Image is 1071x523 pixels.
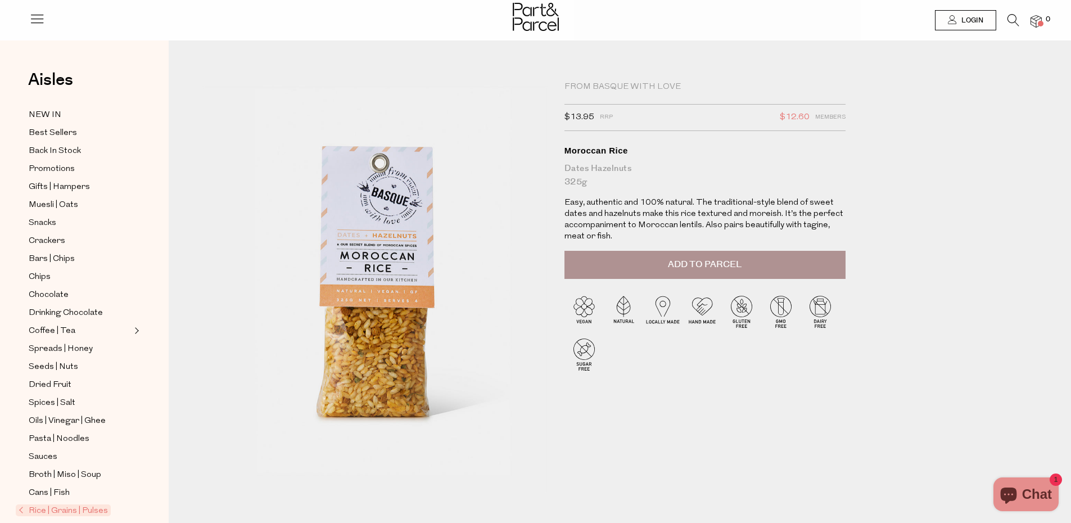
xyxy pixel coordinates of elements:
img: P_P-ICONS-Live_Bec_V11_Sugar_Free.svg [564,335,604,374]
a: Chocolate [29,288,131,302]
span: $12.60 [780,110,810,125]
img: P_P-ICONS-Live_Bec_V11_Natural.svg [604,292,643,331]
span: Rice | Grains | Pulses [16,504,111,516]
a: Gifts | Hampers [29,180,131,194]
a: Login [935,10,996,30]
a: Coffee | Tea [29,324,131,338]
img: Moroccan Rice [202,85,548,493]
a: Back In Stock [29,144,131,158]
a: Chips [29,270,131,284]
a: Rice | Grains | Pulses [19,504,131,517]
span: Bars | Chips [29,253,75,266]
div: Moroccan Rice [564,145,846,156]
span: Spreads | Honey [29,342,93,356]
span: Crackers [29,235,65,248]
span: 0 [1043,15,1053,25]
img: P_P-ICONS-Live_Bec_V11_Dairy_Free.svg [801,292,840,331]
a: Promotions [29,162,131,176]
inbox-online-store-chat: Shopify online store chat [990,477,1062,514]
a: Snacks [29,216,131,230]
a: Dried Fruit [29,378,131,392]
span: Members [815,110,846,125]
span: RRP [600,110,613,125]
span: Spices | Salt [29,396,75,410]
span: Broth | Miso | Soup [29,468,101,482]
a: Crackers [29,234,131,248]
a: Muesli | Oats [29,198,131,212]
a: Pasta | Noodles [29,432,131,446]
span: Add to Parcel [668,258,742,271]
div: From Basque With Love [564,82,846,93]
span: $13.95 [564,110,594,125]
span: Chocolate [29,288,69,302]
img: P_P-ICONS-Live_Bec_V11_Handmade.svg [683,292,722,331]
a: NEW IN [29,108,131,122]
a: Seeds | Nuts [29,360,131,374]
a: Best Sellers [29,126,131,140]
img: P_P-ICONS-Live_Bec_V11_GMO_Free.svg [761,292,801,331]
img: Part&Parcel [513,3,559,31]
img: P_P-ICONS-Live_Bec_V11_Locally_Made_2.svg [643,292,683,331]
a: Oils | Vinegar | Ghee [29,414,131,428]
div: Dates Hazelnuts 325g [564,162,846,189]
p: Easy, authentic and 100% natural. The traditional-style blend of sweet dates and hazelnuts make t... [564,197,846,242]
span: NEW IN [29,109,61,122]
a: Cans | Fish [29,486,131,500]
span: Seeds | Nuts [29,360,78,374]
span: Gifts | Hampers [29,181,90,194]
span: Coffee | Tea [29,324,75,338]
a: Spreads | Honey [29,342,131,356]
span: Pasta | Noodles [29,432,89,446]
span: Oils | Vinegar | Ghee [29,414,106,428]
img: P_P-ICONS-Live_Bec_V11_Gluten_Free.svg [722,292,761,331]
button: Expand/Collapse Coffee | Tea [132,324,139,337]
span: Sauces [29,450,57,464]
a: Broth | Miso | Soup [29,468,131,482]
span: Login [959,16,983,25]
span: Aisles [28,67,73,92]
span: Drinking Chocolate [29,306,103,320]
img: P_P-ICONS-Live_Bec_V11_Vegan.svg [564,292,604,331]
span: Snacks [29,217,56,230]
a: Bars | Chips [29,252,131,266]
span: Back In Stock [29,145,81,158]
a: 0 [1031,15,1042,27]
a: Aisles [28,71,73,100]
span: Chips [29,270,51,284]
span: Cans | Fish [29,486,70,500]
span: Promotions [29,163,75,176]
span: Dried Fruit [29,378,71,392]
button: Add to Parcel [564,251,846,279]
span: Best Sellers [29,127,77,140]
a: Drinking Chocolate [29,306,131,320]
span: Muesli | Oats [29,199,78,212]
a: Sauces [29,450,131,464]
a: Spices | Salt [29,396,131,410]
